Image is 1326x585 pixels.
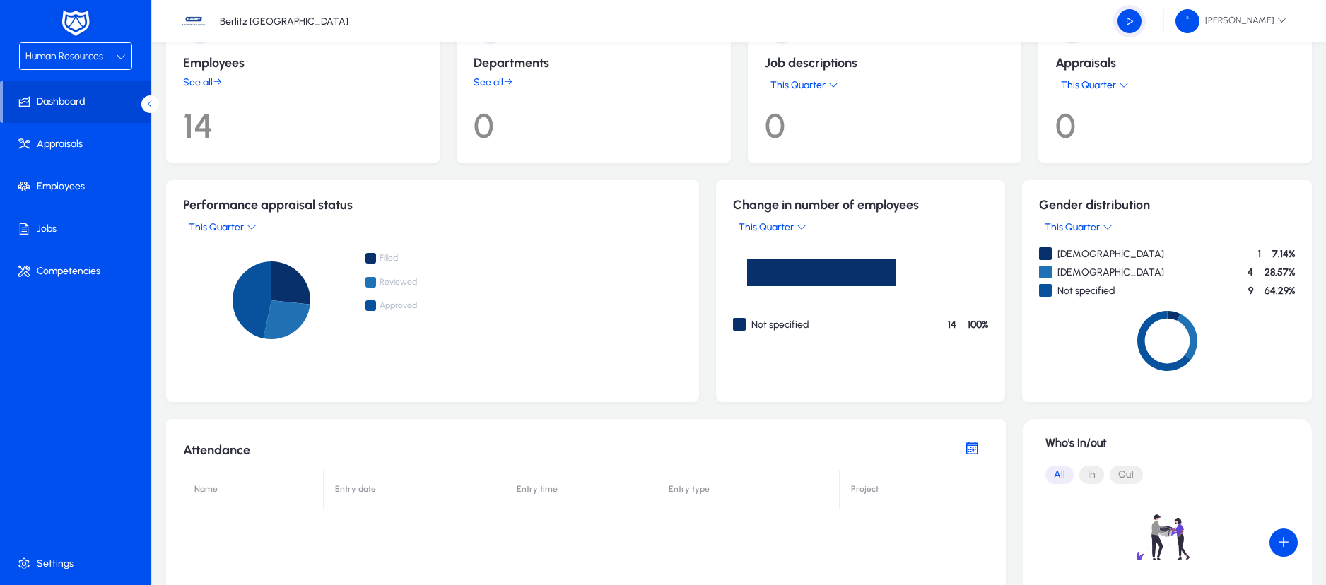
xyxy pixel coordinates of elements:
[23,37,34,48] img: website_grey.svg
[40,23,69,34] div: v 4.0.24
[1175,9,1286,33] span: [PERSON_NAME]
[733,218,809,236] button: This Quarter
[474,94,713,146] p: 0
[1058,79,1119,91] span: This Quarter
[1110,466,1143,484] button: Out
[1039,284,1295,297] div: Not specified-legend
[1248,285,1253,297] h4: 9
[3,95,151,109] span: Dashboard
[3,179,154,194] span: Employees
[768,79,828,91] span: This Quarter
[474,76,713,88] a: See all
[54,83,127,93] div: Domain Overview
[3,557,154,571] span: Settings
[1265,285,1295,297] h4: 64.29%
[365,254,471,266] span: Filled
[736,221,797,233] span: This Quarter
[1079,466,1104,484] button: In
[1055,76,1132,94] button: This Quarter
[183,442,250,458] h5: Attendance
[1164,8,1298,34] button: [PERSON_NAME]
[25,50,103,62] span: Human Resources
[3,250,154,292] a: Competencies
[1248,266,1253,278] h4: 4
[1039,218,1115,236] button: This Quarter
[948,319,956,331] h4: 14
[733,197,989,213] h5: Change in number of employees
[220,16,348,28] p: Berlitz [GEOGRAPHIC_DATA]
[380,277,471,288] span: Reviewed
[1045,436,1290,449] h1: Who's In/out
[1272,248,1295,260] h4: 7.14%
[380,300,471,311] span: Approved
[747,259,896,286] path: Not specified 14
[1057,285,1115,297] p: Not specified
[37,37,156,48] div: Domain: [DOMAIN_NAME]
[1057,248,1164,260] p: [DEMOGRAPHIC_DATA]
[3,137,154,151] span: Appraisals
[765,94,1004,146] p: 0
[1045,466,1074,484] button: All
[1258,248,1261,260] h4: 1
[23,23,34,34] img: logo_orange.svg
[183,197,682,213] h5: Performance appraisal status
[180,8,207,35] img: 37.jpg
[3,123,154,165] a: Appraisals
[365,278,471,290] span: Reviewed
[3,165,154,208] a: Employees
[38,82,49,93] img: tab_domain_overview_orange.svg
[3,543,154,585] a: Settings
[58,8,93,38] img: white-logo.png
[1039,266,1295,278] div: FEMALE-legend
[183,94,423,146] p: 14
[3,264,154,278] span: Competencies
[765,55,1004,71] p: Job descriptions
[183,55,423,71] p: Employees
[1039,197,1295,213] h5: Gender distribution
[1042,221,1103,233] span: This Quarter
[156,83,238,93] div: Keywords by Traffic
[3,208,154,250] a: Jobs
[765,76,841,94] button: This Quarter
[968,319,988,331] h4: 100%
[1055,94,1295,146] p: 0
[1175,9,1199,33] img: 58.png
[474,55,713,71] p: Departments
[183,76,423,88] a: See all
[1055,55,1295,71] p: Appraisals
[141,82,152,93] img: tab_keywords_by_traffic_grey.svg
[3,222,154,236] span: Jobs
[1039,247,1295,260] div: MALE-legend
[1045,461,1290,489] mat-button-toggle-group: Font Style
[186,221,247,233] span: This Quarter
[183,218,259,236] button: This Quarter
[751,319,809,331] p: Not specified
[733,318,989,331] div: Not specified-legend
[1057,266,1164,278] p: [DEMOGRAPHIC_DATA]
[1265,266,1295,278] h4: 28.57%
[380,253,471,264] span: Filled
[365,301,471,314] span: Approved
[1110,500,1224,574] img: no-data.svg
